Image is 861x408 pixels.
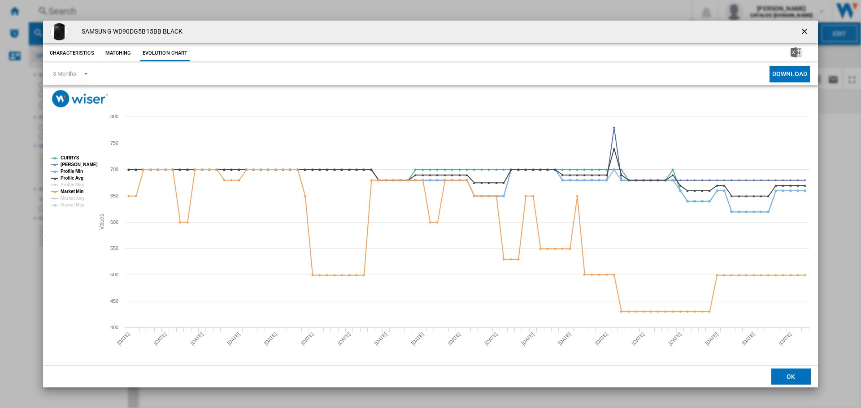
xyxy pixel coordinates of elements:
[61,182,84,187] tspan: Profile Max
[300,331,315,346] tspan: [DATE]
[140,45,190,61] button: Evolution chart
[521,331,535,346] tspan: [DATE]
[776,45,816,61] button: Download in Excel
[61,176,83,180] tspan: Profile Avg
[61,169,83,174] tspan: Profile Min
[791,47,801,58] img: excel-24x24.png
[52,90,108,107] img: logo_wiser_300x94.png
[190,331,204,346] tspan: [DATE]
[61,202,85,207] tspan: Market Max
[771,369,811,385] button: OK
[48,45,96,61] button: Characteristics
[50,23,68,41] img: 10266768
[667,331,682,346] tspan: [DATE]
[796,23,814,41] button: getI18NText('BUTTONS.CLOSE_DIALOG')
[110,167,118,172] tspan: 700
[110,298,118,304] tspan: 450
[43,21,818,388] md-dialog: Product popup
[110,140,118,146] tspan: 750
[99,214,105,230] tspan: Values
[704,331,719,346] tspan: [DATE]
[110,193,118,198] tspan: 650
[263,331,278,346] tspan: [DATE]
[110,272,118,277] tspan: 500
[778,331,792,346] tspan: [DATE]
[61,196,84,201] tspan: Market Avg
[61,189,83,194] tspan: Market Min
[741,331,756,346] tspan: [DATE]
[337,331,352,346] tspan: [DATE]
[226,331,241,346] tspan: [DATE]
[410,331,425,346] tspan: [DATE]
[110,114,118,119] tspan: 800
[110,245,118,251] tspan: 550
[61,155,79,160] tspan: CURRYS
[800,27,811,38] ng-md-icon: getI18NText('BUTTONS.CLOSE_DIALOG')
[484,331,499,346] tspan: [DATE]
[153,331,168,346] tspan: [DATE]
[770,66,810,82] button: Download
[557,331,572,346] tspan: [DATE]
[374,331,388,346] tspan: [DATE]
[116,331,131,346] tspan: [DATE]
[53,70,76,77] div: 3 Months
[99,45,138,61] button: Matching
[77,27,183,36] h4: SAMSUNG WD90DG5B15BB BLACK
[447,331,462,346] tspan: [DATE]
[631,331,645,346] tspan: [DATE]
[110,325,118,330] tspan: 400
[594,331,609,346] tspan: [DATE]
[61,162,98,167] tspan: [PERSON_NAME]
[110,219,118,225] tspan: 600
